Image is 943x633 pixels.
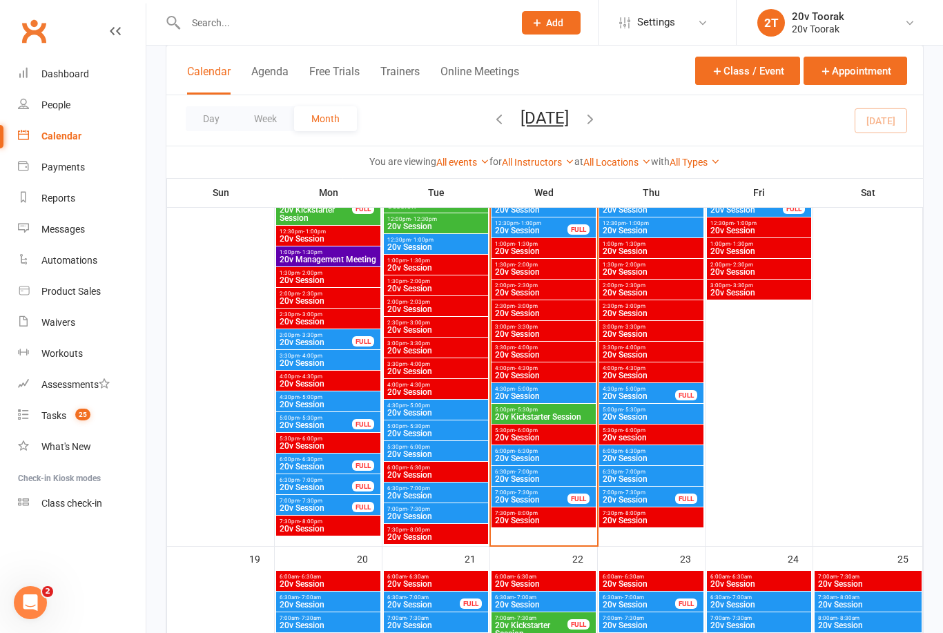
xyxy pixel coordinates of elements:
span: - 1:30pm [730,241,753,247]
span: 20v Session [602,580,701,588]
span: 4:00pm [279,373,378,380]
span: 6:00am [602,574,701,580]
button: [DATE] [521,108,569,128]
span: 20v Session [279,276,378,284]
span: 20v Session [710,247,808,255]
a: Waivers [18,307,146,338]
button: Day [186,106,237,131]
span: - 6:30pm [623,448,645,454]
span: 6:00am [710,574,808,580]
span: - 2:30pm [730,262,753,268]
span: - 6:00pm [300,436,322,442]
iframe: Intercom live chat [14,586,47,619]
button: Add [522,11,581,35]
span: 12:30pm [602,220,701,226]
span: - 1:00pm [518,220,541,226]
div: Calendar [41,130,81,142]
div: FULL [352,204,374,214]
span: - 3:00pm [515,303,538,309]
span: 6:00pm [387,465,485,471]
div: FULL [567,494,590,504]
span: 20v Management Meeting [279,255,378,264]
span: 1:30pm [602,262,701,268]
span: 3:00pm [602,324,701,330]
a: Messages [18,214,146,245]
span: 2 [42,586,53,597]
span: - 4:00pm [515,344,538,351]
span: 1:00pm [279,249,378,255]
span: 6:30pm [494,469,593,475]
span: 20v Session [494,289,593,297]
a: All events [436,157,489,168]
a: All Instructors [502,157,574,168]
span: 5:30pm [279,436,378,442]
th: Mon [275,178,382,207]
th: Tue [382,178,490,207]
span: - 2:00pm [623,262,645,268]
span: 6:00pm [494,448,593,454]
span: - 1:30pm [623,241,645,247]
span: 20v Session [279,297,378,305]
span: 20v Session [279,442,378,450]
span: - 5:00pm [623,386,645,392]
span: 4:30pm [494,386,593,392]
span: 25 [75,409,90,420]
span: - 2:00pm [300,270,322,276]
div: Product Sales [41,286,101,297]
span: - 5:30pm [623,407,645,413]
span: - 7:00pm [300,477,322,483]
div: Automations [41,255,97,266]
div: What's New [41,441,91,452]
span: 20v Session [602,226,701,235]
span: 3:30pm [279,353,378,359]
div: 25 [897,547,922,569]
span: 12:30pm [710,220,808,226]
button: Agenda [251,65,289,95]
span: 4:00pm [494,365,593,371]
span: 20v Session [494,580,593,588]
span: 20v Session [387,367,485,376]
span: 4:00pm [387,382,485,388]
div: 20 [357,547,382,569]
span: 6:30pm [602,469,701,475]
div: Reports [41,193,75,204]
span: 20v Session [387,284,485,293]
div: 24 [788,547,813,569]
span: 20v Session [494,206,593,214]
div: FULL [675,390,697,400]
span: - 7:30am [837,574,859,580]
span: 3:30pm [602,344,701,351]
span: 3:00pm [279,332,353,338]
span: 7:30pm [387,527,485,533]
span: - 6:30am [407,574,429,580]
span: 4:30pm [602,386,676,392]
span: 2:00pm [494,282,593,289]
span: 2:00pm [602,282,701,289]
span: 3:30pm [494,344,593,351]
span: 20v Session [602,351,701,359]
div: FULL [783,204,805,214]
span: 4:00pm [602,365,701,371]
span: 2:30pm [279,311,378,318]
span: 20v Session [387,450,485,458]
span: - 3:30pm [730,282,753,289]
span: - 6:00pm [407,444,430,450]
span: 1:30pm [279,270,378,276]
strong: You are viewing [369,156,436,167]
span: 7:00pm [387,506,485,512]
span: 20v Session [602,454,701,462]
button: Online Meetings [440,65,519,95]
span: - 3:00pm [623,303,645,309]
span: 20v Session [494,516,593,525]
div: 23 [680,547,705,569]
div: 20v Toorak [792,23,844,35]
span: - 12:30pm [411,216,437,222]
span: 7:00am [817,574,919,580]
a: Payments [18,152,146,183]
span: 1:30pm [494,262,593,268]
span: 7:30pm [602,510,701,516]
span: 20v Session [279,580,378,588]
span: - 2:30pm [515,282,538,289]
div: FULL [675,494,697,504]
div: Waivers [41,317,75,328]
